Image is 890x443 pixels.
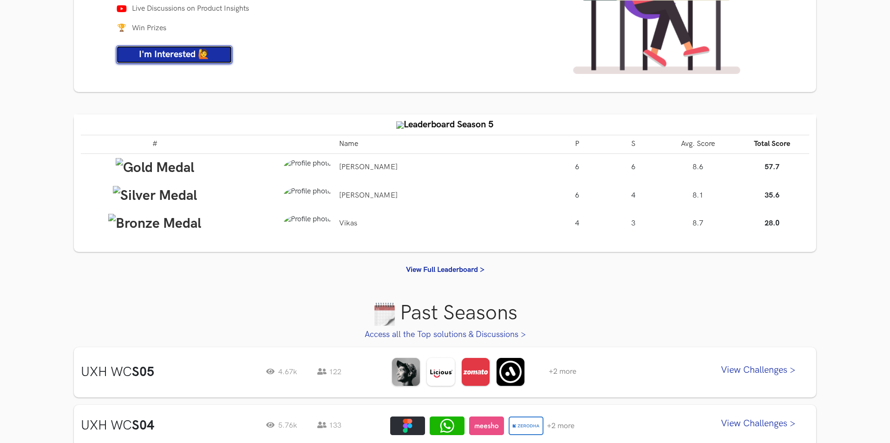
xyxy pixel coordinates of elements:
td: 4 [549,210,605,238]
h3: UXH WC [81,418,253,434]
a: [PERSON_NAME] [339,191,398,200]
a: I'm Interested 🙋 [116,46,232,64]
a: Vikas [339,219,357,228]
li: Live Discussions on Product Insights [116,4,552,15]
td: 8.6 [661,153,734,182]
h3: Past Seasons [74,301,817,326]
th: Avg. Score [661,135,734,153]
img: Bronze Medal [108,214,201,234]
strong: S05 [132,364,154,380]
img: Profile photo [283,186,332,205]
td: 6 [605,153,661,182]
th: S [605,135,661,153]
span: 5.76k [266,420,308,431]
a: View Challenges > [707,414,809,437]
a: View Challenges > [707,361,809,384]
td: 8.7 [661,210,734,238]
th: Total Score [734,135,809,153]
img: Gold Medal [116,158,194,178]
td: 3 [605,210,661,238]
h3: UXH WC [81,364,253,380]
td: 4 [605,182,661,210]
img: Profile photo [283,214,332,233]
a: View Full Leaderboard > [406,265,484,274]
a: Access all the Top solutions & Discussions > [365,330,526,339]
img: trophy.png [396,121,404,129]
td: 28.0 [734,210,809,238]
span: 4.67k [266,367,308,378]
img: Youtube icon [116,5,127,13]
img: Calendar logo [373,303,396,326]
td: 35.6 [734,182,809,210]
th: P [549,135,605,153]
img: Profile photo [283,159,332,177]
span: 133 [317,421,341,430]
strong: S04 [132,418,154,433]
img: Season brands [390,417,575,435]
td: 6 [549,182,605,210]
td: 6 [549,153,605,182]
span: I'm Interested 🙋 [139,49,209,60]
img: Season brands [390,357,576,388]
span: 122 [317,368,341,377]
span: 🏆 [116,24,127,35]
a: [PERSON_NAME] [339,163,398,172]
td: 57.7 [734,153,809,182]
li: Win Prizes [116,24,552,35]
th: Name [335,135,549,153]
h4: Leaderboard Season 5 [81,119,810,130]
img: Silver Medal [113,186,197,206]
th: # [81,135,229,153]
td: 8.1 [661,182,734,210]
